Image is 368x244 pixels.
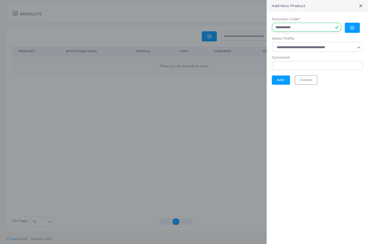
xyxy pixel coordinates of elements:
label: Comment [272,55,290,60]
h5: Add New Product [272,4,306,8]
div: Search for option [272,42,363,52]
button: Add [272,76,290,85]
label: Select Profile [272,36,363,41]
button: Cancel [295,76,317,85]
label: Activation Code [272,17,300,22]
input: Search for option [275,44,355,51]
